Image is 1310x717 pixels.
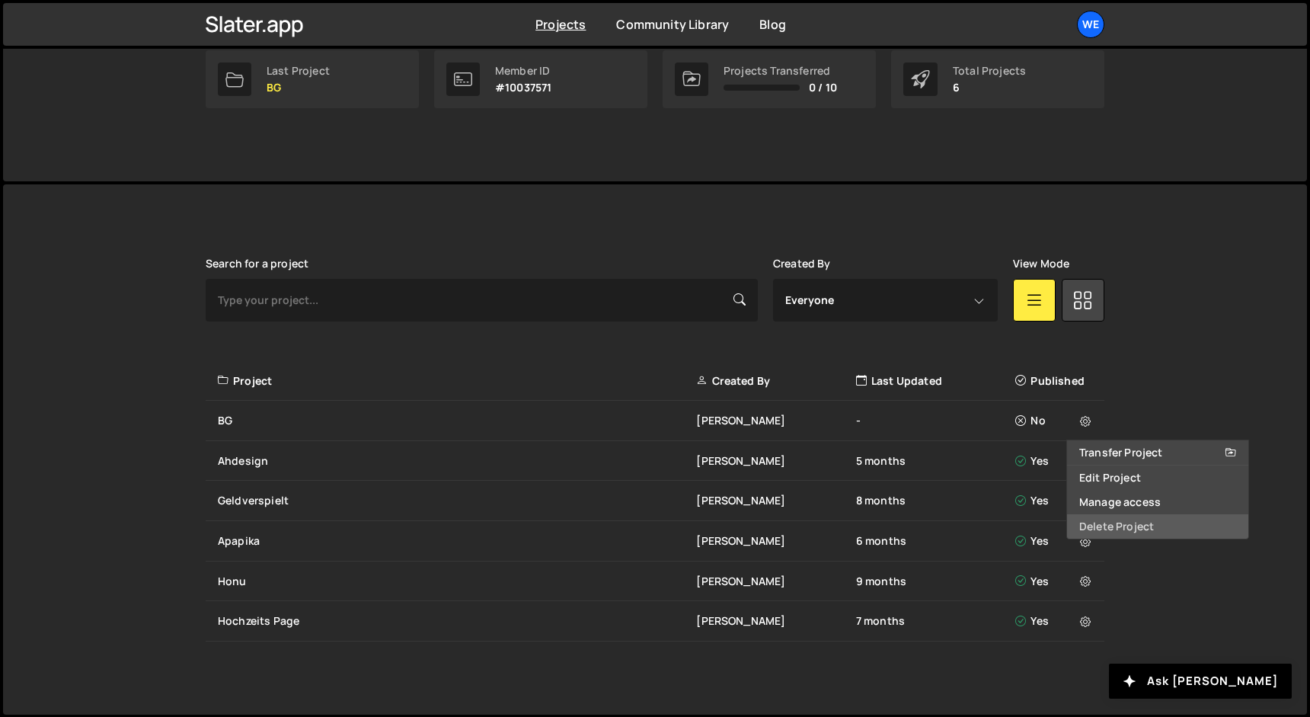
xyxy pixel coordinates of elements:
div: Yes [1015,533,1095,549]
a: Geldverspielt [PERSON_NAME] 8 months Yes [206,481,1104,521]
div: Created By [696,373,855,389]
p: #10037571 [495,82,551,94]
label: Created By [773,258,831,270]
a: Projects [535,16,586,33]
div: Last Updated [856,373,1015,389]
a: Delete Project [1067,514,1248,539]
div: Published [1015,373,1095,389]
div: Projects Transferred [724,65,837,77]
div: [PERSON_NAME] [696,493,855,508]
a: BG [PERSON_NAME] - No [206,401,1104,441]
div: Honu [218,574,696,589]
a: Edit Project [1067,466,1248,490]
input: Type your project... [206,279,758,322]
div: [PERSON_NAME] [696,533,855,549]
a: Apapika [PERSON_NAME] 6 months Yes [206,521,1104,562]
div: [PERSON_NAME] [696,413,855,428]
a: Community Library [616,16,729,33]
a: Transfer Project [1067,440,1248,465]
div: 5 months [856,453,1015,469]
div: [PERSON_NAME] [696,613,855,629]
div: 6 months [856,533,1015,549]
div: Yes [1015,453,1095,469]
div: Ahdesign [218,453,696,469]
div: Member ID [495,65,551,77]
div: Hochzeits Page [218,613,696,629]
div: Yes [1015,574,1095,589]
div: [PERSON_NAME] [696,574,855,589]
p: 6 [953,82,1026,94]
div: [PERSON_NAME] [696,453,855,469]
div: 9 months [856,574,1015,589]
a: Honu [PERSON_NAME] 9 months Yes [206,562,1104,602]
span: 0 / 10 [809,82,837,94]
div: Geldverspielt [218,493,696,508]
button: Ask [PERSON_NAME] [1109,664,1292,699]
label: View Mode [1013,258,1069,270]
div: Yes [1015,613,1095,629]
label: Search for a project [206,258,308,270]
a: Hochzeits Page [PERSON_NAME] 7 months Yes [206,601,1104,642]
a: Last Project BG [206,50,419,108]
a: We [1077,11,1104,38]
div: Last Project [267,65,330,77]
div: - [856,413,1015,428]
div: BG [218,413,696,428]
div: Total Projects [953,65,1026,77]
div: No [1015,413,1095,428]
div: 8 months [856,493,1015,508]
a: Manage access [1067,490,1248,514]
div: Yes [1015,493,1095,508]
p: BG [267,82,330,94]
a: Blog [759,16,786,33]
div: Project [218,373,696,389]
a: Ahdesign [PERSON_NAME] 5 months Yes [206,441,1104,482]
div: 7 months [856,613,1015,629]
div: Apapika [218,533,696,549]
